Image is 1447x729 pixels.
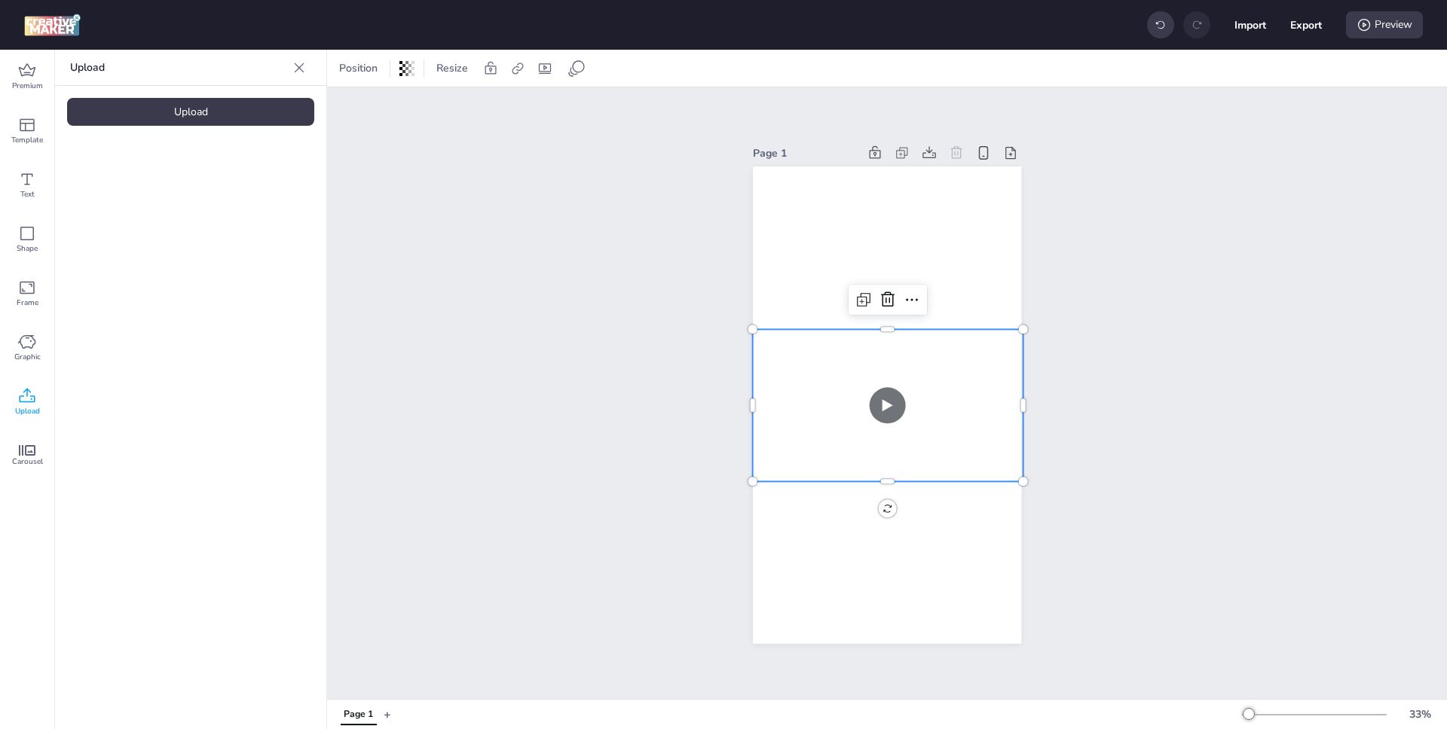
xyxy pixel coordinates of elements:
button: Import [1234,9,1266,41]
span: Position [336,60,381,76]
span: Upload [15,405,40,417]
div: Tabs [333,701,384,727]
div: Page 1 [344,708,373,721]
span: Graphic [14,351,41,363]
span: Frame [17,297,38,309]
div: Page 1 [753,145,858,161]
button: Export [1290,9,1322,41]
img: logo Creative Maker [24,14,81,36]
div: 33 % [1402,706,1438,722]
button: + [384,701,391,727]
span: Template [11,134,43,146]
p: Upload [70,50,287,86]
span: Carousel [12,456,43,468]
span: Resize [433,60,471,76]
div: Upload [67,98,314,126]
div: Preview [1346,11,1423,38]
span: Premium [12,80,43,92]
span: Shape [17,242,38,255]
span: Text [20,188,35,200]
